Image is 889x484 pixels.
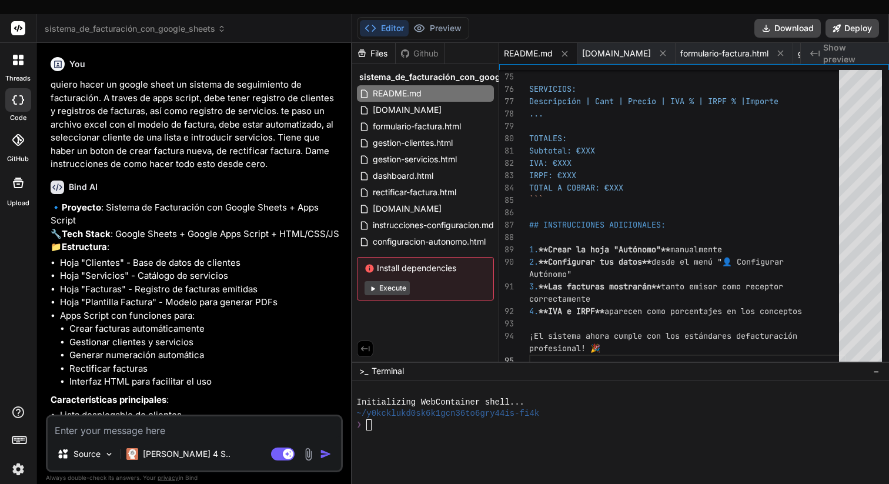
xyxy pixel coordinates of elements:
div: 81 [499,145,514,157]
span: privacy [158,474,179,481]
span: TOTAL A COBRAR: €XXX [529,182,623,193]
span: [DOMAIN_NAME] [582,48,651,59]
li: Interfaz HTML para facilitar el uso [69,375,340,389]
span: README.md [504,48,553,59]
span: sistema_de_facturación_con_google_sheets [359,71,539,83]
span: 1. [529,244,539,255]
div: 95 [499,355,514,367]
span: IRPF: €XXX [529,170,576,181]
img: icon [320,448,332,460]
div: 80 [499,132,514,145]
span: configuracion-autonomo.html [372,235,487,249]
span: aparecen como porcentajes en los conceptos [604,306,802,316]
span: formulario-factura.html [372,119,462,133]
p: Source [73,448,101,460]
span: 2. [529,256,539,267]
span: IVA: €XXX [529,158,571,168]
div: 77 [499,95,514,108]
div: 85 [499,194,514,206]
h6: Bind AI [69,181,98,193]
li: Gestionar clientes y servicios [69,336,340,349]
span: Terminal [372,365,404,377]
li: Hoja "Facturas" - Registro de facturas emitidas [60,283,340,296]
div: 90 [499,256,514,268]
span: tanto emisor como receptor [661,281,783,292]
span: README.md [372,86,423,101]
li: Hoja "Servicios" - Catálogo de servicios [60,269,340,283]
span: Importe [746,96,778,106]
div: 87 [499,219,514,231]
div: Github [396,48,444,59]
span: desde el menú "👤 Configurar [651,256,784,267]
li: Apps Script con funciones para: [60,309,340,389]
div: 86 [499,206,514,219]
div: 89 [499,243,514,256]
div: 76 [499,83,514,95]
p: 🔹 : Sistema de Facturación con Google Sheets + Apps Script 🔧 : Google Sheets + Google Apps Script... [51,201,340,254]
span: ## INSTRUCCIONES ADICIONALES: [529,219,666,230]
span: Initializing WebContainer shell... [357,397,524,408]
strong: Estructura [62,241,107,252]
div: 91 [499,281,514,293]
img: settings [8,459,28,479]
span: Autónomo" [529,269,571,279]
span: dashboard.html [372,169,435,183]
li: Rectificar facturas [69,362,340,376]
span: [DOMAIN_NAME] [372,103,443,117]
button: Execute [365,281,410,295]
span: ``` [529,195,543,205]
span: ¡El sistema ahora cumple con los estándares de [529,331,746,341]
li: Generar numeración automática [69,349,340,362]
li: Lista desplegable de clientes [60,409,340,422]
span: formulario-factura.html [680,48,768,59]
div: 83 [499,169,514,182]
strong: Proyecto [62,202,101,213]
span: correctamente [529,293,590,304]
span: ❯ [357,419,362,430]
div: 75 [499,71,514,83]
button: Download [754,19,821,38]
span: ~/y0kcklukd0sk6k1gcn36to6gry44is-fi4k [357,408,540,419]
div: 92 [499,305,514,318]
span: gestion-servicios.html [372,152,458,166]
span: **Configurar tus datos** [539,256,651,267]
label: Upload [7,198,29,208]
div: 82 [499,157,514,169]
li: Crear facturas automáticamente [69,322,340,336]
button: − [871,362,882,380]
h6: You [69,58,85,70]
img: Claude 4 Sonnet [126,448,138,460]
div: Files [352,48,395,59]
strong: Características principales [51,394,166,405]
span: gestion-clientes.html [798,48,878,59]
img: attachment [302,448,315,461]
p: : [51,393,340,407]
label: GitHub [7,154,29,164]
span: facturación [746,331,797,341]
div: 79 [499,120,514,132]
span: sistema_de_facturación_con_google_sheets [45,23,226,35]
span: rectificar-factura.html [372,185,457,199]
button: Preview [409,20,466,36]
span: **Las facturas mostrarán** [539,281,661,292]
span: Descripción | Cant | Precio | IVA % | IRPF % | [529,96,746,106]
span: − [873,365,880,377]
div: 88 [499,231,514,243]
strong: Tech Stack [62,228,111,239]
p: quiero hacer un google sheet un sistema de seguimiento de facturación. A traves de apps script, d... [51,78,340,171]
span: profesional! 🎉 [529,343,600,353]
button: Editor [360,20,409,36]
span: SERVICIOS: [529,84,576,94]
div: 94 [499,330,514,342]
img: Pick Models [104,449,114,459]
p: Always double-check its answers. Your in Bind [46,472,343,483]
label: code [10,113,26,123]
span: [DOMAIN_NAME] [372,202,443,216]
span: Show preview [823,42,880,65]
span: 3. [529,281,539,292]
span: TOTALES: [529,133,567,143]
span: **Crear la hoja "Autónomo"** [539,244,670,255]
span: instrucciones-configuracion.md [372,218,495,232]
span: manualmente [670,244,722,255]
span: gestion-clientes.html [372,136,454,150]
